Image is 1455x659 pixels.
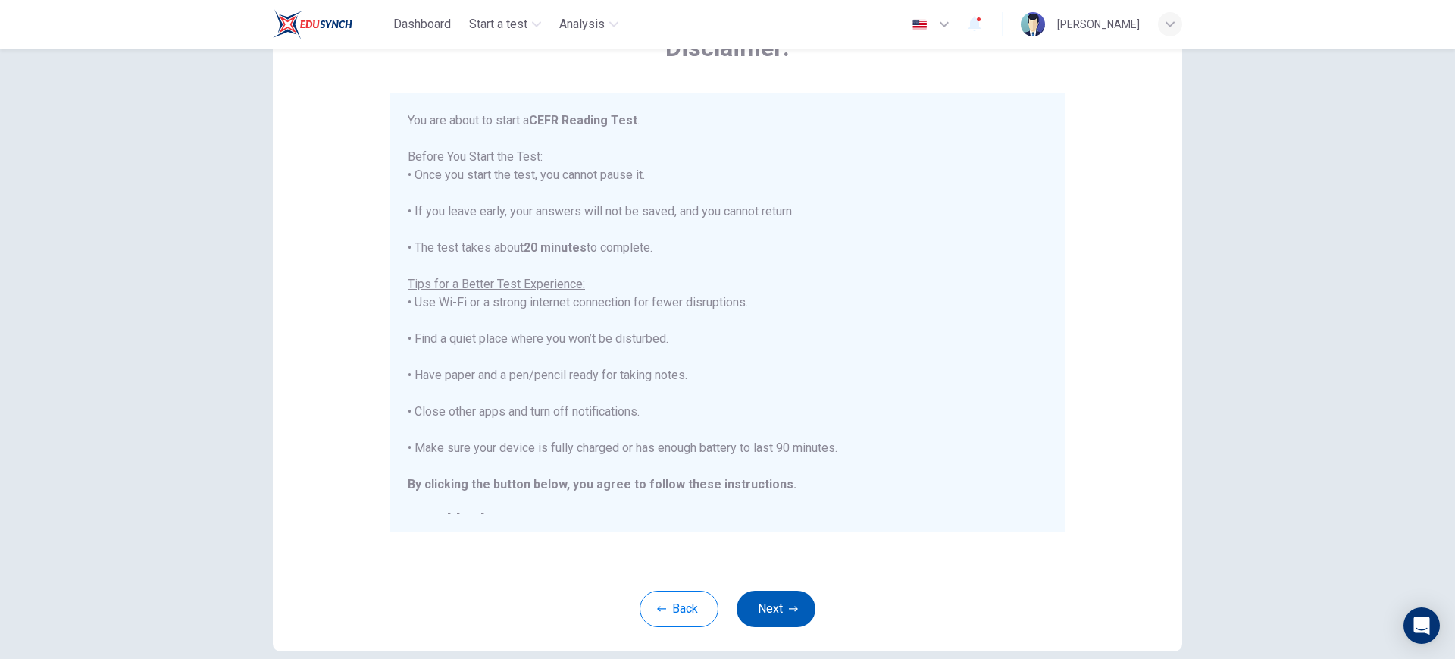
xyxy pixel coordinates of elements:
a: EduSynch logo [273,9,387,39]
span: Dashboard [393,15,451,33]
div: [PERSON_NAME] [1057,15,1140,33]
b: By clicking the button below, you agree to follow these instructions. [408,477,796,491]
b: 20 minutes [524,240,587,255]
img: Profile picture [1021,12,1045,36]
button: Dashboard [387,11,457,38]
span: Start a test [469,15,527,33]
img: EduSynch logo [273,9,352,39]
b: CEFR Reading Test [529,113,637,127]
img: en [910,19,929,30]
u: Before You Start the Test: [408,149,543,164]
button: Next [737,591,815,627]
h2: Good luck! [408,512,1047,530]
span: Analysis [559,15,605,33]
div: Open Intercom Messenger [1403,607,1440,644]
button: Start a test [463,11,547,38]
button: Analysis [553,11,624,38]
u: Tips for a Better Test Experience: [408,277,585,291]
button: Back [640,591,718,627]
div: You are about to start a . • Once you start the test, you cannot pause it. • If you leave early, ... [408,111,1047,530]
